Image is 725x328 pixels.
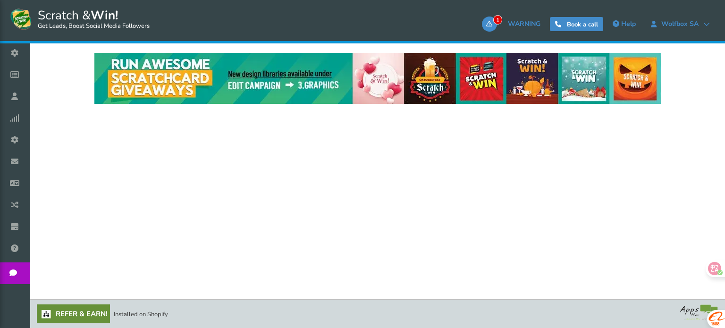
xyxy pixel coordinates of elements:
[114,310,168,319] span: Installed on Shopify
[621,19,636,28] span: Help
[608,17,641,32] a: Help
[38,23,150,30] small: Get Leads, Boost Social Media Followers
[680,304,718,320] img: bg_logo_foot.webp
[33,7,150,31] span: Scratch &
[508,19,540,28] span: WARNING
[9,7,33,31] img: Scratch and Win
[493,15,502,25] span: 1
[550,17,603,31] a: Book a call
[37,304,110,323] a: Refer & Earn!
[657,20,703,28] span: Wolfbox SA
[482,17,545,32] a: 1WARNING
[567,20,598,29] span: Book a call
[94,53,661,104] img: festival-poster-2020.webp
[9,7,150,31] a: Scratch &Win! Get Leads, Boost Social Media Followers
[91,7,118,24] strong: Win!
